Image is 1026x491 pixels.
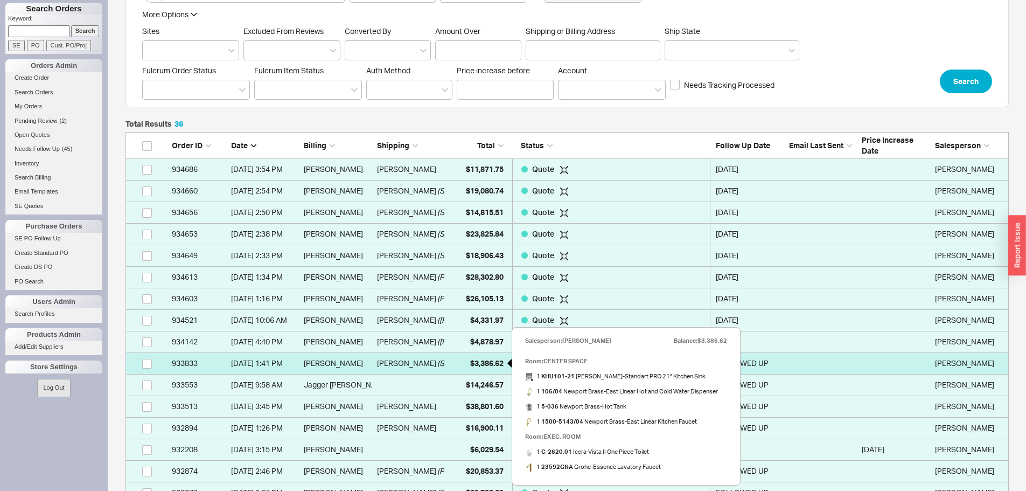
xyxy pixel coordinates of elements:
span: Needs Follow Up [15,146,60,152]
span: Excluded From Reviews [243,26,324,36]
div: 8/13/25 1:41 PM [231,352,299,374]
div: 8/18/25 2:54 PM [231,180,299,202]
div: [PERSON_NAME] [377,266,436,288]
input: Auth Method [372,84,380,96]
div: FOLLOWED UP [716,352,784,374]
a: 934603[DATE] 1:16 PM[PERSON_NAME][PERSON_NAME](POL. BRASS UNCOATED)$26,105.13Quote [DATE][PERSON_... [125,288,1009,310]
div: 08/20/2025 [716,288,784,309]
div: Sephrina Martinez-Hall [935,288,1003,309]
span: Account [558,66,587,75]
input: SE [8,40,25,51]
input: Shipping or Billing Address [526,40,660,60]
svg: open menu [655,88,661,92]
a: Create Order [5,72,102,84]
button: Search [940,70,992,93]
span: ( SN - MET House l - Liftin ) [437,245,523,266]
div: 8/18/25 1:16 PM [231,288,299,309]
span: $23,825.84 [466,229,504,238]
div: Sephrina Martinez-Hall [935,374,1003,396]
span: Ship State [665,26,700,36]
div: 8/12/25 3:45 PM [231,396,299,417]
div: [PERSON_NAME] [304,245,372,266]
span: Pending Review [15,117,58,124]
span: ( POL. BRASS UNCOATED ) [437,288,526,309]
div: Room: EXEC. ROOM [525,429,727,444]
div: Sephrina Martinez-Hall [935,439,1003,460]
div: 933833 [172,352,226,374]
div: 8/18/25 3:54 PM [231,158,299,180]
a: 933513[DATE] 3:45 PM[PERSON_NAME][PERSON_NAME]$38,801.60Quote FOLLOWED UP[PERSON_NAME] [125,396,1009,418]
span: $4,878.97 [470,337,504,346]
span: $38,801.60 [466,402,504,411]
div: 934613 [172,266,226,288]
a: 1 C-2620.01 Icera-Vista II One Piece Toilet [525,444,649,459]
span: Amount Over [435,26,521,36]
a: 1 1500-5143/04 Newport Brass-East Linear Kitchen Faucet [525,414,697,429]
span: ( 2 ) [60,117,67,124]
span: Sites [142,26,159,36]
div: [PERSON_NAME] [304,180,372,202]
span: ( SB - MET House l - Liftin ) [437,223,522,245]
div: 934521 [172,309,226,331]
a: Search Orders [5,87,102,98]
div: 934653 [172,223,226,245]
input: Fulcrum Item Status [260,84,268,96]
div: Purchase Orders [5,220,102,233]
a: 1 106/04 Newport Brass-East Linear Hot and Cold Water Dispenser [525,384,718,399]
a: 933833[DATE] 1:41 PM[PERSON_NAME][PERSON_NAME](SUITE 602)$3,386.62Quote FOLLOWED UP[PERSON_NAME] [125,353,1009,375]
span: Price increase before [457,66,554,75]
div: [PERSON_NAME] [377,331,436,352]
div: Sephrina Martinez-Hall [935,352,1003,374]
b: C-2620.01 [541,448,572,455]
div: Balance: $3,386.62 [674,333,727,348]
span: Status [521,141,544,150]
a: Add/Edit Suppliers [5,341,102,352]
div: 932874 [172,460,226,482]
div: [PERSON_NAME] [304,202,372,223]
div: [PERSON_NAME] [304,309,372,331]
span: Auth Method [366,66,410,75]
span: Fulcrum Item Status [254,66,324,75]
div: Sephrina Martinez-Hall [935,223,1003,245]
a: PO Search [5,276,102,287]
span: $11,871.75 [466,164,504,174]
button: Log Out [37,379,70,397]
div: Sephrina Martinez-Hall [935,309,1003,331]
span: ( 45 ) [62,146,73,152]
input: Amount Over [435,40,521,60]
div: [PERSON_NAME] [377,460,436,482]
b: 106/04 [541,388,562,395]
div: [PERSON_NAME] [377,223,436,245]
span: ( [PERSON_NAME] POWDER RM ) [437,331,548,352]
div: FOLLOWED UP [716,374,784,396]
div: Sephrina Martinez-Hall [935,331,1003,352]
a: 1 5-036 Newport Brass-Hot Tank [525,399,626,414]
div: [PERSON_NAME] [304,158,372,180]
span: Quote [532,251,556,260]
div: [PERSON_NAME] [377,180,436,202]
div: 08/20/2025 [716,202,784,223]
a: 932874[DATE] 2:46 PM[PERSON_NAME][PERSON_NAME](PBU - MET House l - Liftin)$20,853.37Quote FOLLOWE... [125,461,1009,482]
input: Cust. PO/Proj [46,40,91,51]
a: 933553[DATE] 9:58 AMJagger [PERSON_NAME]$14,246.57Quote FOLLOWED UP[PERSON_NAME] [125,375,1009,396]
div: 934142 [172,331,226,352]
a: SE Quotes [5,200,102,212]
span: $6,029.54 [470,445,504,454]
div: 9/15/25 [862,439,930,460]
div: 932894 [172,417,226,439]
div: Sephrina Martinez-Hall [935,396,1003,417]
div: 8/13/25 9:58 AM [231,374,299,396]
div: Sephrina Martinez-Hall [935,202,1003,223]
span: ( SB - MET House II - Guralnik ) [437,180,535,202]
b: KHU101-21 [541,372,575,380]
b: 23592GNA [541,463,573,471]
div: Date [231,140,299,151]
span: Order ID [172,141,203,150]
div: 8/18/25 2:50 PM [231,202,299,223]
a: 934649[DATE] 2:33 PM[PERSON_NAME][PERSON_NAME](SN - MET House l - Liftin)$18,906.43Quote [DATE][P... [125,245,1009,267]
div: 933513 [172,396,226,417]
span: $14,246.57 [466,380,504,389]
span: Needs Tracking Processed [684,80,774,91]
div: 08/20/2025 [716,158,784,180]
div: 8/18/25 10:06 AM [231,309,299,331]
